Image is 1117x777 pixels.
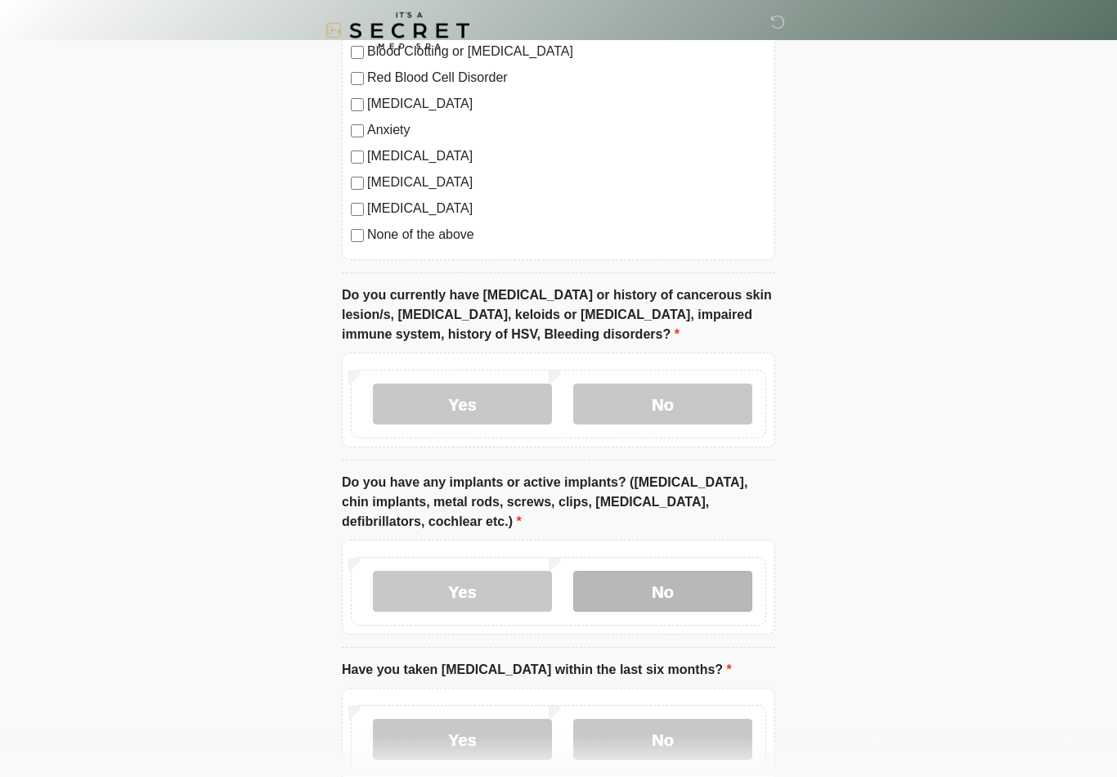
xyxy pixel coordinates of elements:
input: [MEDICAL_DATA] [351,151,364,164]
label: Have you taken [MEDICAL_DATA] within the last six months? [342,661,732,680]
label: No [573,572,752,613]
input: [MEDICAL_DATA] [351,177,364,191]
label: [MEDICAL_DATA] [367,95,766,115]
label: Anxiety [367,121,766,141]
label: [MEDICAL_DATA] [367,147,766,167]
input: Anxiety [351,125,364,138]
input: [MEDICAL_DATA] [351,204,364,217]
label: Do you have any implants or active implants? ([MEDICAL_DATA], chin implants, metal rods, screws, ... [342,474,775,532]
label: [MEDICAL_DATA] [367,173,766,193]
input: [MEDICAL_DATA] [351,99,364,112]
label: Red Blood Cell Disorder [367,69,766,88]
label: Do you currently have [MEDICAL_DATA] or history of cancerous skin lesion/s, [MEDICAL_DATA], keloi... [342,286,775,345]
label: No [573,384,752,425]
label: No [573,720,752,761]
input: None of the above [351,230,364,243]
label: None of the above [367,226,766,245]
label: Yes [373,572,552,613]
label: Yes [373,720,552,761]
img: It's A Secret Med Spa Logo [325,12,469,49]
label: [MEDICAL_DATA] [367,200,766,219]
label: Yes [373,384,552,425]
input: Red Blood Cell Disorder [351,73,364,86]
